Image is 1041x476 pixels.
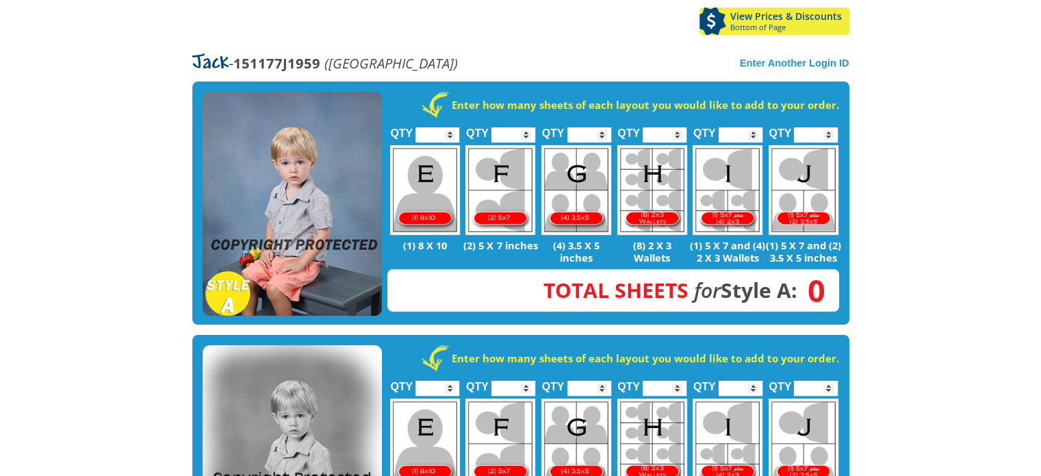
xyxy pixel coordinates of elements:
[452,98,839,112] strong: Enter how many sheets of each layout you would like to add to your order.
[466,112,489,146] label: QTY
[192,53,229,75] span: Jack
[617,145,687,235] img: H
[690,239,766,264] p: (1) 5 X 7 and (4) 2 X 3 Wallets
[766,239,842,264] p: (1) 5 X 7 and (2) 3.5 X 5 inches
[769,145,838,235] img: J
[466,366,489,399] label: QTY
[769,112,791,146] label: QTY
[797,283,825,298] span: 0
[543,276,689,304] span: Total Sheets
[539,239,615,264] p: (4) 3.5 X 5 inches
[614,239,690,264] p: (8) 2 X 3 Wallets
[324,53,458,73] em: ([GEOGRAPHIC_DATA])
[233,53,320,73] strong: 151177J1959
[694,276,721,304] em: for
[390,112,413,146] label: QTY
[203,92,382,316] img: STYLE A
[693,112,716,146] label: QTY
[542,112,565,146] label: QTY
[769,366,791,399] label: QTY
[387,239,463,251] p: (1) 8 X 10
[463,239,539,251] p: (2) 5 X 7 inches
[452,351,839,365] strong: Enter how many sheets of each layout you would like to add to your order.
[617,112,640,146] label: QTY
[541,145,611,235] img: G
[390,145,460,235] img: E
[699,8,849,35] a: View Prices & DiscountsBottom of Page
[543,276,797,304] strong: Style A:
[730,23,849,32] span: Bottom of Page
[390,366,413,399] label: QTY
[617,366,640,399] label: QTY
[693,145,762,235] img: I
[693,366,716,399] label: QTY
[542,366,565,399] label: QTY
[740,58,849,68] a: Enter Another Login ID
[192,55,458,71] p: -
[465,145,535,235] img: F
